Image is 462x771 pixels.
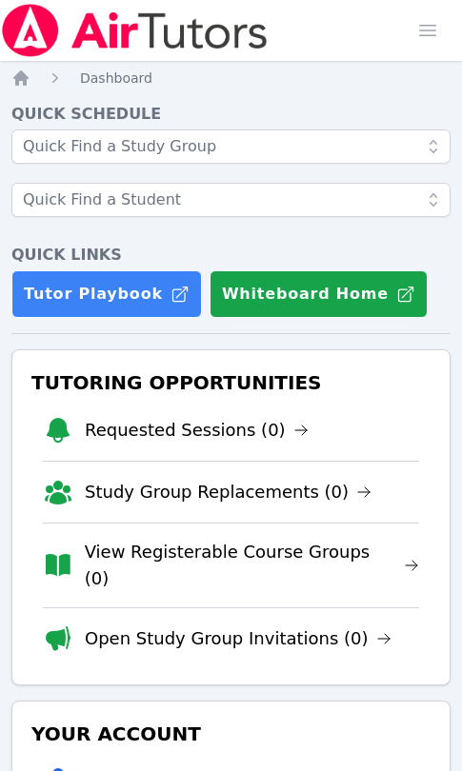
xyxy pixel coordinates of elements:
a: Dashboard [80,69,152,88]
a: View Registerable Course Groups (0) [85,539,419,592]
h4: Quick Schedule [11,103,451,126]
a: Requested Sessions (0) [85,417,309,444]
a: Open Study Group Invitations (0) [85,625,392,652]
span: Dashboard [80,70,152,86]
input: Quick Find a Study Group [11,129,451,164]
input: Quick Find a Student [11,183,451,217]
h3: Tutoring Opportunities [28,366,434,400]
a: Tutor Playbook [11,270,202,318]
h4: Quick Links [11,244,451,267]
nav: Breadcrumb [11,69,451,88]
a: Study Group Replacements (0) [85,479,372,505]
button: Whiteboard Home [210,270,428,318]
h3: Your Account [28,717,434,751]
